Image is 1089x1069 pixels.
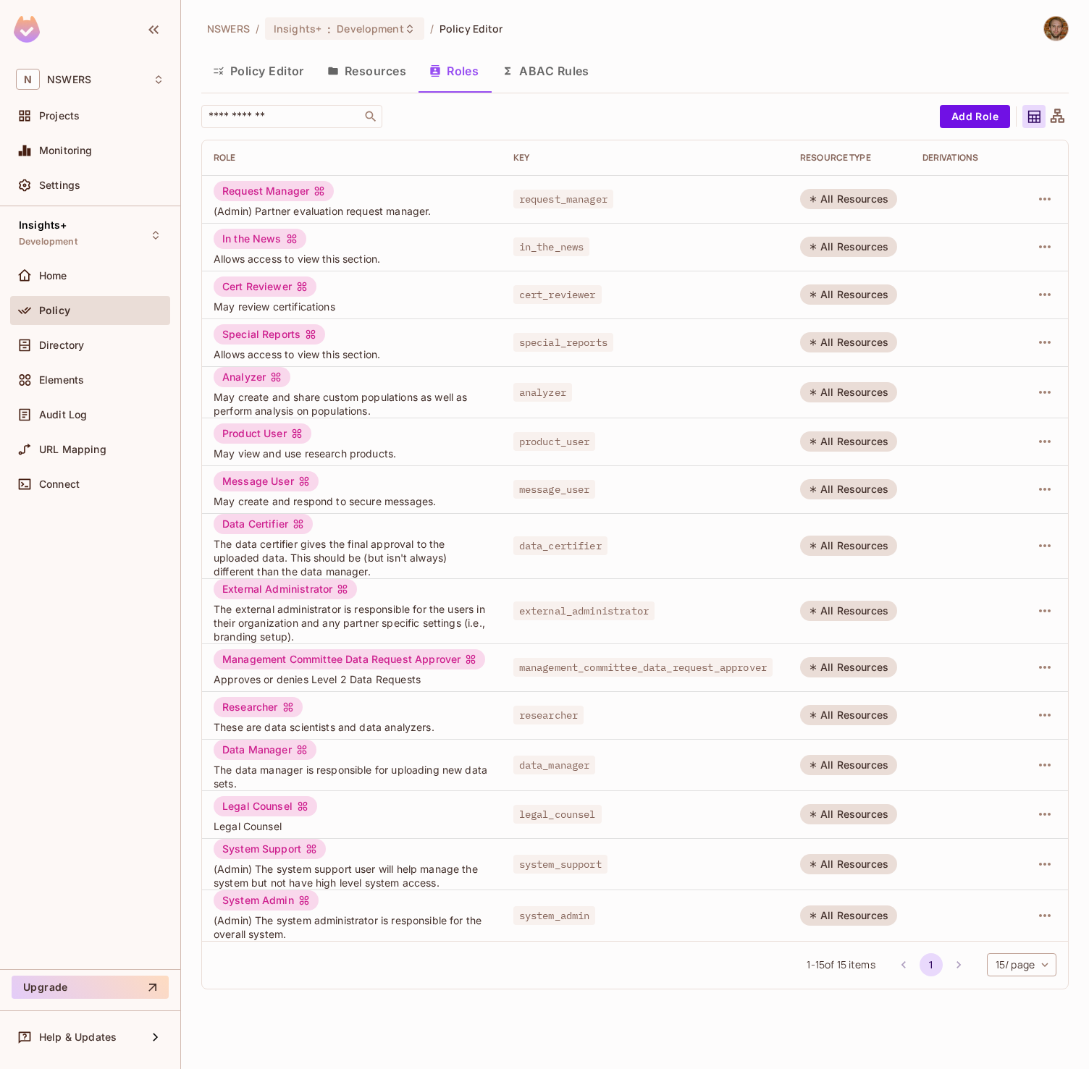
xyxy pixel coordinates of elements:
span: Audit Log [39,409,87,421]
div: System Support [214,839,326,859]
span: Insights+ [274,22,321,35]
li: / [430,22,434,35]
span: management_committee_data_request_approver [513,658,773,677]
span: : [327,23,332,35]
span: May create and share custom populations as well as perform analysis on populations. [214,390,490,418]
button: Policy Editor [201,53,316,89]
span: Development [19,236,77,248]
div: Legal Counsel [214,796,317,816]
span: May create and respond to secure messages. [214,494,490,508]
div: System Admin [214,890,319,910]
div: All Resources [800,189,897,209]
span: cert_reviewer [513,285,602,304]
div: All Resources [800,705,897,725]
span: request_manager [513,190,613,208]
div: Request Manager [214,181,334,201]
div: All Resources [800,804,897,824]
span: (Admin) The system support user will help manage the system but not have high level system access. [214,862,490,890]
div: Product User [214,423,311,444]
div: All Resources [800,431,897,452]
span: product_user [513,432,596,451]
span: (Admin) Partner evaluation request manager. [214,204,490,218]
span: system_admin [513,906,596,925]
span: (Admin) The system administrator is responsible for the overall system. [214,913,490,941]
span: The external administrator is responsible for the users in their organization and any partner spe... [214,602,490,643]
span: data_certifier [513,536,607,555]
button: page 1 [920,953,943,976]
span: Allows access to view this section. [214,347,490,361]
span: N [16,69,40,90]
span: The data manager is responsible for uploading new data sets. [214,763,490,790]
span: Directory [39,339,84,351]
span: data_manager [513,756,596,774]
div: Key [513,152,777,164]
div: All Resources [800,536,897,556]
span: May review certifications [214,300,490,313]
div: Management Committee Data Request Approver [214,649,485,669]
span: analyzer [513,383,572,402]
div: All Resources [800,854,897,874]
div: In the News [214,229,306,249]
span: researcher [513,706,584,724]
div: Derivations [922,152,1009,164]
button: Resources [316,53,418,89]
span: Projects [39,110,80,122]
div: Role [214,152,490,164]
span: external_administrator [513,601,655,620]
div: All Resources [800,905,897,926]
span: Development [337,22,403,35]
span: the active workspace [207,22,250,35]
div: Cert Reviewer [214,276,316,297]
div: Data Manager [214,740,316,760]
span: Help & Updates [39,1031,117,1043]
div: Analyzer [214,367,290,387]
span: Allows access to view this section. [214,252,490,266]
div: 15 / page [987,953,1056,976]
div: Message User [214,471,319,491]
div: All Resources [800,479,897,499]
button: Roles [418,53,490,89]
span: 1 - 15 of 15 items [807,957,875,973]
div: Data Certifier [214,514,313,534]
span: in_the_news [513,237,590,256]
span: Insights+ [19,219,67,231]
span: legal_counsel [513,805,602,824]
div: All Resources [800,284,897,305]
nav: pagination navigation [890,953,972,976]
span: Elements [39,374,84,386]
span: URL Mapping [39,444,106,455]
span: May view and use research products. [214,447,490,460]
span: message_user [513,480,596,499]
div: External Administrator [214,579,357,599]
div: All Resources [800,237,897,257]
li: / [256,22,259,35]
span: Workspace: NSWERS [47,74,91,85]
span: system_support [513,855,607,874]
div: All Resources [800,601,897,621]
div: Special Reports [214,324,325,345]
span: These are data scientists and data analyzers. [214,720,490,734]
div: All Resources [800,332,897,352]
button: Add Role [940,105,1010,128]
div: Researcher [214,697,303,717]
span: Policy Editor [440,22,503,35]
span: Connect [39,478,80,490]
span: Approves or denies Level 2 Data Requests [214,672,490,686]
div: RESOURCE TYPE [800,152,899,164]
div: All Resources [800,755,897,775]
span: The data certifier gives the final approval to the uploaded data. This should be (but isn't alway... [214,537,490,578]
span: special_reports [513,333,613,352]
button: ABAC Rules [490,53,601,89]
div: All Resources [800,382,897,402]
span: Legal Counsel [214,819,490,833]
span: Monitoring [39,145,93,156]
span: Policy [39,305,70,316]
span: Home [39,270,67,282]
img: SReyMgAAAABJRU5ErkJggg== [14,16,40,43]
div: All Resources [800,657,897,677]
button: Upgrade [12,976,169,999]
span: Settings [39,179,80,191]
img: Branden Barber [1044,17,1068,41]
